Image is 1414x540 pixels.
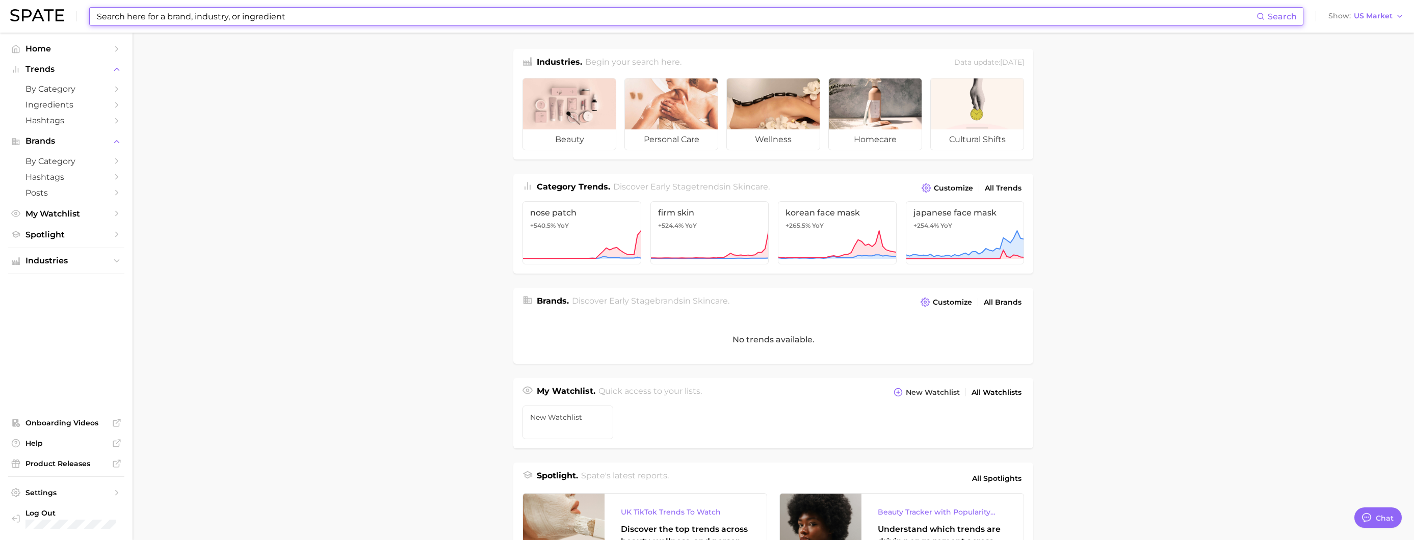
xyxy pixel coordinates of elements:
span: +265.5% [785,222,810,229]
span: All Spotlights [972,472,1022,484]
span: US Market [1354,13,1393,19]
button: Industries [8,253,124,268]
button: ShowUS Market [1326,10,1406,23]
a: beauty [522,78,616,150]
span: +540.5% [530,222,556,229]
button: Trends [8,62,124,77]
a: All Brands [981,295,1024,309]
span: YoY [557,222,569,230]
span: Posts [25,188,107,198]
span: All Brands [984,298,1022,307]
h1: My Watchlist. [537,385,595,399]
a: wellness [726,78,820,150]
h2: Quick access to your lists. [598,385,702,399]
span: Trends [25,65,107,74]
h2: Spate's latest reports. [581,470,669,487]
a: Settings [8,485,124,500]
a: personal care [624,78,718,150]
span: by Category [25,156,107,166]
span: Brands [25,137,107,146]
span: New Watchlist [906,388,960,397]
a: Home [8,41,124,57]
span: beauty [523,129,616,150]
a: Help [8,436,124,451]
span: homecare [829,129,922,150]
a: All Trends [982,181,1024,195]
h1: Spotlight. [537,470,578,487]
a: Log out. Currently logged in with e-mail kateri.lucas@axbeauty.com. [8,505,124,532]
a: All Watchlists [969,386,1024,399]
div: No trends available. [513,315,1033,364]
button: Customize [919,181,976,195]
span: japanese face mask [913,208,1017,218]
a: by Category [8,81,124,97]
a: by Category [8,153,124,169]
span: Category Trends . [537,182,610,192]
span: Ingredients [25,100,107,110]
button: Brands [8,133,124,149]
a: New Watchlist [522,406,613,439]
span: All Trends [985,184,1022,193]
span: YoY [812,222,824,230]
span: skincare [733,182,768,192]
span: YoY [940,222,952,230]
span: Industries [25,256,107,265]
span: Search [1268,12,1297,21]
span: wellness [727,129,820,150]
span: Discover Early Stage brands in . [572,296,729,306]
span: Hashtags [25,172,107,182]
a: Hashtags [8,169,124,185]
button: Customize [918,295,975,309]
a: cultural shifts [930,78,1024,150]
span: cultural shifts [931,129,1024,150]
a: Hashtags [8,113,124,128]
span: firm skin [658,208,762,218]
span: Settings [25,488,107,497]
h1: Industries. [537,56,582,70]
span: +524.4% [658,222,684,229]
div: Beauty Tracker with Popularity Index [878,506,1007,518]
span: Home [25,44,107,53]
a: korean face mask+265.5% YoY [778,201,897,264]
span: YoY [685,222,697,230]
span: Hashtags [25,116,107,125]
a: Ingredients [8,97,124,113]
span: +254.4% [913,222,939,229]
div: UK TikTok Trends To Watch [621,506,750,518]
span: Product Releases [25,459,107,468]
div: Data update: [DATE] [954,56,1024,70]
a: Product Releases [8,456,124,471]
input: Search here for a brand, industry, or ingredient [96,8,1256,25]
img: SPATE [10,9,64,21]
span: Spotlight [25,230,107,239]
a: Onboarding Videos [8,415,124,430]
h2: Begin your search here. [585,56,682,70]
span: Show [1328,13,1351,19]
span: Onboarding Videos [25,418,107,427]
span: Help [25,439,107,448]
span: Discover Early Stage trends in . [613,182,770,192]
a: homecare [828,78,922,150]
span: personal care [625,129,718,150]
a: japanese face mask+254.4% YoY [906,201,1025,264]
span: Customize [933,298,972,307]
a: Posts [8,185,124,201]
span: by Category [25,84,107,94]
span: Brands . [537,296,569,306]
a: All Spotlights [970,470,1024,487]
span: My Watchlist [25,209,107,219]
span: All Watchlists [972,388,1022,397]
span: Log Out [25,508,123,518]
a: firm skin+524.4% YoY [650,201,769,264]
button: New Watchlist [891,385,962,399]
a: My Watchlist [8,206,124,222]
span: korean face mask [785,208,889,218]
span: Customize [934,184,973,193]
span: skincare [693,296,728,306]
span: nose patch [530,208,634,218]
a: nose patch+540.5% YoY [522,201,641,264]
a: Spotlight [8,227,124,242]
span: New Watchlist [530,413,606,421]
